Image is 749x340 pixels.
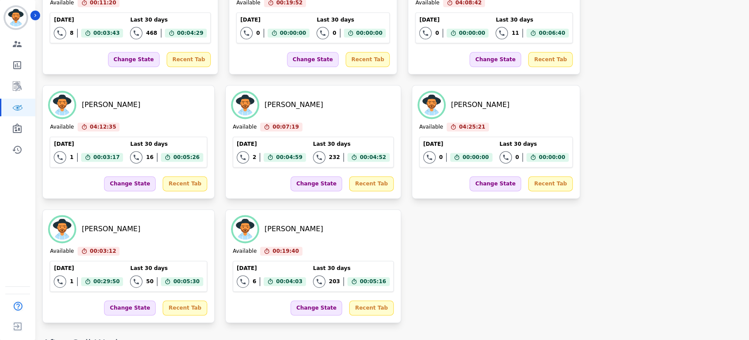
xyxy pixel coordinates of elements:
[54,265,123,272] div: [DATE]
[272,122,299,131] span: 00:07:19
[356,29,383,37] span: 00:00:00
[130,265,203,272] div: Last 30 days
[419,92,444,117] img: Avatar
[539,29,565,37] span: 00:06:40
[173,153,200,162] span: 00:05:26
[459,29,485,37] span: 00:00:00
[93,153,120,162] span: 00:03:17
[499,140,569,148] div: Last 30 days
[256,30,260,37] div: 0
[528,52,572,67] div: Recent Tab
[287,52,339,67] div: Change State
[50,248,74,255] div: Available
[253,278,256,285] div: 6
[70,30,73,37] div: 8
[272,247,299,255] span: 00:19:40
[280,29,306,37] span: 00:00:00
[167,52,211,67] div: Recent Tab
[462,153,489,162] span: 00:00:00
[82,100,140,110] div: [PERSON_NAME]
[291,300,342,315] div: Change State
[329,154,340,161] div: 232
[93,277,120,286] span: 00:29:50
[82,224,140,234] div: [PERSON_NAME]
[233,92,257,117] img: Avatar
[233,248,257,255] div: Available
[515,154,519,161] div: 0
[54,16,123,23] div: [DATE]
[253,154,256,161] div: 2
[130,140,203,148] div: Last 30 days
[173,277,200,286] span: 00:05:30
[90,122,116,131] span: 04:12:35
[90,247,116,255] span: 00:03:12
[104,176,156,191] div: Change State
[70,278,73,285] div: 1
[265,224,323,234] div: [PERSON_NAME]
[528,176,572,191] div: Recent Tab
[346,52,390,67] div: Recent Tab
[240,16,309,23] div: [DATE]
[511,30,519,37] div: 11
[332,30,336,37] div: 0
[233,123,257,131] div: Available
[276,277,302,286] span: 00:04:03
[177,29,204,37] span: 00:04:29
[276,153,302,162] span: 00:04:59
[313,140,390,148] div: Last 30 days
[360,277,386,286] span: 00:05:16
[419,123,443,131] div: Available
[313,265,390,272] div: Last 30 days
[349,176,393,191] div: Recent Tab
[435,30,439,37] div: 0
[360,153,386,162] span: 00:04:52
[163,176,207,191] div: Recent Tab
[496,16,568,23] div: Last 30 days
[108,52,160,67] div: Change State
[50,123,74,131] div: Available
[54,140,123,148] div: [DATE]
[291,176,342,191] div: Change State
[419,16,488,23] div: [DATE]
[423,140,492,148] div: [DATE]
[265,100,323,110] div: [PERSON_NAME]
[459,122,485,131] span: 04:25:21
[317,16,386,23] div: Last 30 days
[349,300,393,315] div: Recent Tab
[237,140,306,148] div: [DATE]
[146,30,157,37] div: 468
[237,265,306,272] div: [DATE]
[130,16,207,23] div: Last 30 days
[146,154,153,161] div: 16
[233,217,257,241] img: Avatar
[163,300,207,315] div: Recent Tab
[451,100,510,110] div: [PERSON_NAME]
[470,176,521,191] div: Change State
[470,52,521,67] div: Change State
[439,154,443,161] div: 0
[539,153,565,162] span: 00:00:00
[93,29,120,37] span: 00:03:43
[50,92,75,117] img: Avatar
[146,278,153,285] div: 50
[329,278,340,285] div: 203
[50,217,75,241] img: Avatar
[104,300,156,315] div: Change State
[5,7,26,28] img: Bordered avatar
[70,154,73,161] div: 1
